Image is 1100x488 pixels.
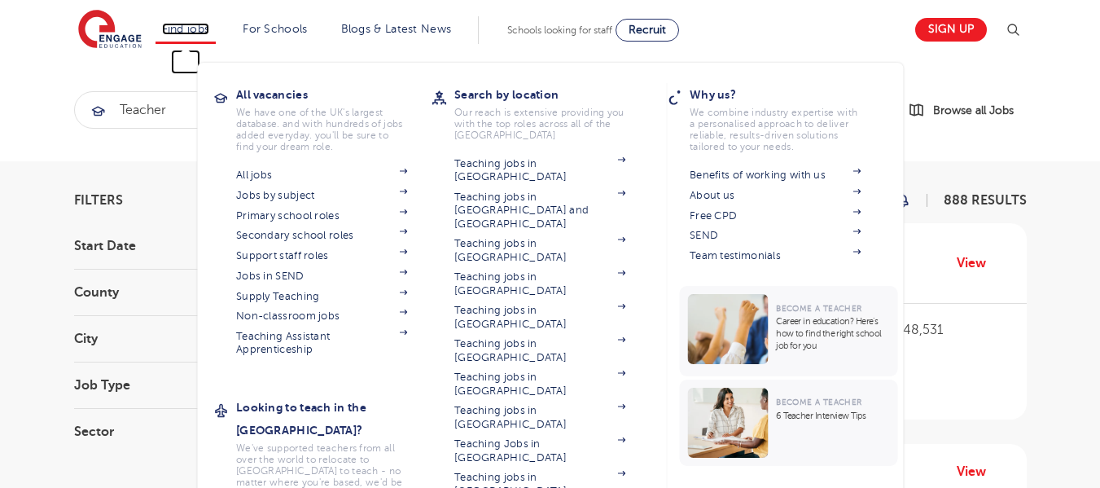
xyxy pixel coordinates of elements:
[236,83,432,106] h3: All vacancies
[629,24,666,36] span: Recruit
[74,332,253,345] h3: City
[957,461,998,482] a: View
[74,240,253,253] h3: Start Date
[454,83,650,106] h3: Search by location
[944,193,1027,208] span: 888 RESULTS
[454,237,625,264] a: Teaching jobs in [GEOGRAPHIC_DATA]
[909,101,1027,120] a: Browse all Jobs
[236,83,432,152] a: All vacanciesWe have one of the UK's largest database. and with hundreds of jobs added everyday. ...
[236,310,407,323] a: Non-classroom jobs
[454,337,625,364] a: Teaching jobs in [GEOGRAPHIC_DATA]
[341,23,452,35] a: Blogs & Latest News
[776,304,861,313] span: Become a Teacher
[162,23,210,35] a: Find jobs
[690,189,861,202] a: About us
[454,157,625,184] a: Teaching jobs in [GEOGRAPHIC_DATA]
[915,18,987,42] a: Sign up
[236,396,432,442] h3: Looking to teach in the [GEOGRAPHIC_DATA]?
[236,209,407,222] a: Primary school roles
[776,410,889,422] p: 6 Teacher Interview Tips
[236,107,407,152] p: We have one of the UK's largest database. and with hundreds of jobs added everyday. you'll be sur...
[236,330,407,357] a: Teaching Assistant Apprenticeship
[74,425,253,438] h3: Sector
[834,384,1010,403] p: Long Term
[776,398,861,407] span: Become a Teacher
[236,169,407,182] a: All jobs
[776,315,889,352] p: Career in education? Here’s how to find the right school job for you
[454,371,625,398] a: Teaching jobs in [GEOGRAPHIC_DATA]
[236,189,407,202] a: Jobs by subject
[679,380,901,466] a: Become a Teacher6 Teacher Interview Tips
[236,229,407,242] a: Secondary school roles
[616,19,679,42] a: Recruit
[690,83,885,152] a: Why us?We combine industry expertise with a personalised approach to deliver reliable, results-dr...
[236,270,407,283] a: Jobs in SEND
[74,379,253,392] h3: Job Type
[957,253,998,274] a: View
[74,91,847,129] div: Submit
[679,286,901,376] a: Become a TeacherCareer in education? Here’s how to find the right school job for you
[690,169,861,182] a: Benefits of working with us
[243,23,307,35] a: For Schools
[454,191,625,231] a: Teaching jobs in [GEOGRAPHIC_DATA] and [GEOGRAPHIC_DATA]
[454,304,625,331] a: Teaching jobs in [GEOGRAPHIC_DATA]
[454,107,625,141] p: Our reach is extensive providing you with the top roles across all of the [GEOGRAPHIC_DATA]
[454,83,650,141] a: Search by locationOur reach is extensive providing you with the top roles across all of the [GEOG...
[690,209,861,222] a: Free CPD
[690,83,885,106] h3: Why us?
[236,290,407,303] a: Supply Teaching
[74,194,123,207] span: Filters
[834,320,1010,340] p: £42,430 - £48,531
[454,270,625,297] a: Teaching jobs in [GEOGRAPHIC_DATA]
[454,404,625,431] a: Teaching jobs in [GEOGRAPHIC_DATA]
[507,24,612,36] span: Schools looking for staff
[74,286,253,299] h3: County
[834,352,1010,371] p: Secondary
[690,249,861,262] a: Team testimonials
[454,437,625,464] a: Teaching Jobs in [GEOGRAPHIC_DATA]
[690,229,861,242] a: SEND
[933,101,1014,120] span: Browse all Jobs
[690,107,861,152] p: We combine industry expertise with a personalised approach to deliver reliable, results-driven so...
[236,249,407,262] a: Support staff roles
[78,10,142,51] img: Engage Education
